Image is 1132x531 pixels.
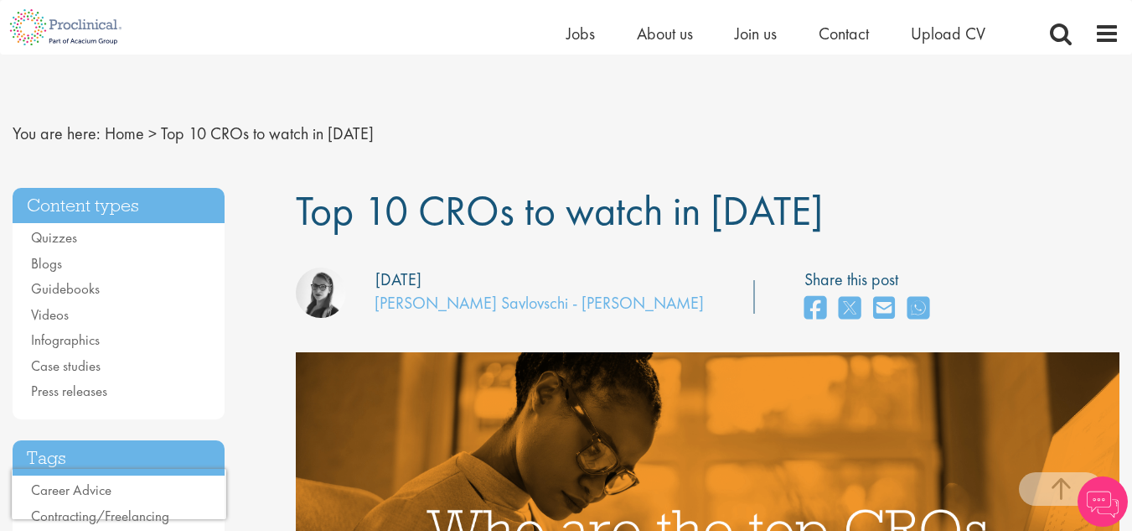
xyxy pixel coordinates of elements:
[804,291,826,327] a: share on facebook
[13,440,225,476] h3: Tags
[637,23,693,44] a: About us
[148,122,157,144] span: >
[31,382,107,400] a: Press releases
[839,291,861,327] a: share on twitter
[296,184,823,237] span: Top 10 CROs to watch in [DATE]
[873,291,895,327] a: share on email
[31,357,101,375] a: Case studies
[31,331,100,349] a: Infographics
[375,292,704,314] a: [PERSON_NAME] Savlovschi - [PERSON_NAME]
[31,507,169,525] a: Contracting/Freelancing
[907,291,929,327] a: share on whats app
[31,279,100,298] a: Guidebooks
[13,188,225,224] h3: Content types
[566,23,595,44] a: Jobs
[735,23,777,44] a: Join us
[31,254,62,273] a: Blogs
[819,23,869,44] a: Contact
[375,268,421,292] div: [DATE]
[1078,476,1128,527] img: Chatbot
[296,268,346,318] img: Theodora Savlovschi - Wicks
[31,228,77,247] a: Quizzes
[13,122,101,144] span: You are here:
[12,469,226,519] iframe: reCAPTCHA
[804,268,938,292] label: Share this post
[911,23,985,44] a: Upload CV
[31,305,69,324] a: Videos
[105,122,144,144] a: breadcrumb link
[161,122,374,144] span: Top 10 CROs to watch in [DATE]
